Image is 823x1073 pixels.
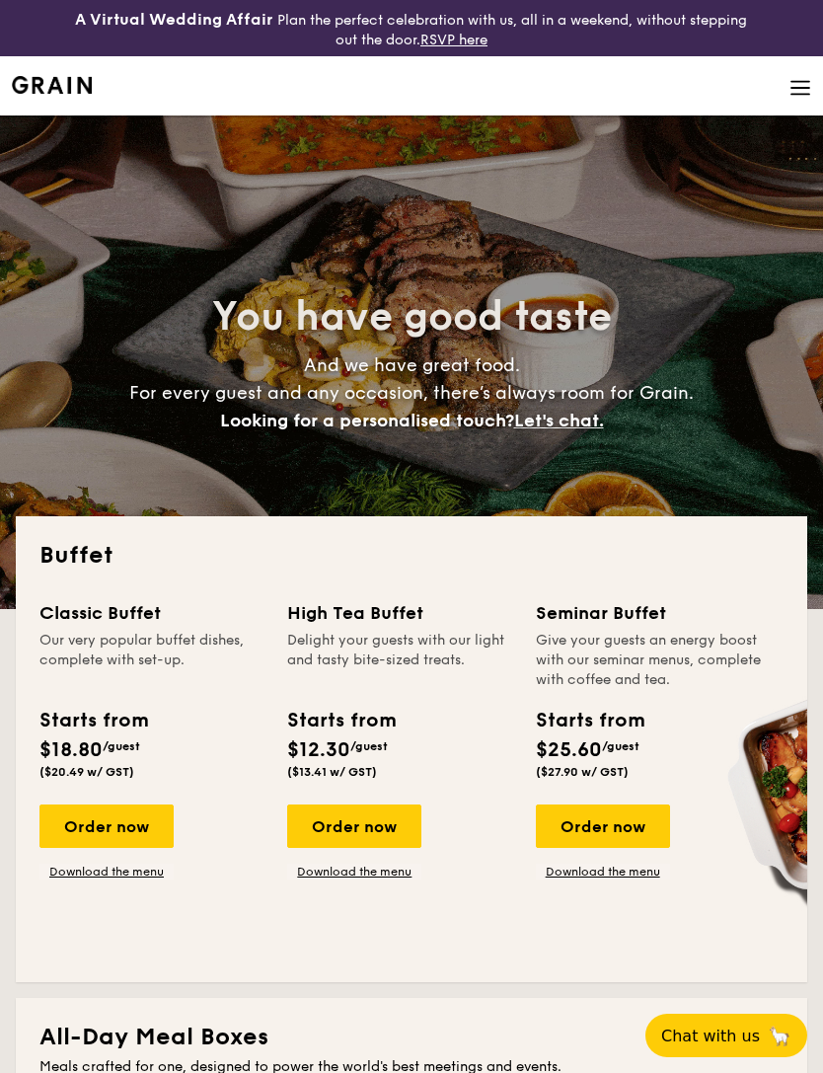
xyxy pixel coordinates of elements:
[420,32,487,48] a: RSVP here
[39,706,144,735] div: Starts from
[768,1025,791,1047] span: 🦙
[129,354,694,431] span: And we have great food. For every guest and any occasion, there’s always room for Grain.
[39,738,103,762] span: $18.80
[789,77,811,99] img: icon-hamburger-menu.db5d7e83.svg
[39,765,134,779] span: ($20.49 w/ GST)
[220,410,514,431] span: Looking for a personalised touch?
[287,599,511,627] div: High Tea Buffet
[103,739,140,753] span: /guest
[39,805,174,848] div: Order now
[287,864,421,880] a: Download the menu
[536,631,767,690] div: Give your guests an energy boost with our seminar menus, complete with coffee and tea.
[39,599,263,627] div: Classic Buffet
[39,1022,784,1053] h2: All-Day Meal Boxes
[536,738,602,762] span: $25.60
[287,805,421,848] div: Order now
[287,738,350,762] span: $12.30
[536,805,670,848] div: Order now
[212,293,612,341] span: You have good taste
[12,76,92,94] img: Grain
[536,599,767,627] div: Seminar Buffet
[287,631,511,690] div: Delight your guests with our light and tasty bite-sized treats.
[39,864,174,880] a: Download the menu
[39,540,784,572] h2: Buffet
[39,631,263,690] div: Our very popular buffet dishes, complete with set-up.
[287,706,392,735] div: Starts from
[536,864,670,880] a: Download the menu
[12,76,92,94] a: Logotype
[69,8,755,48] div: Plan the perfect celebration with us, all in a weekend, without stepping out the door.
[661,1027,760,1045] span: Chat with us
[536,706,643,735] div: Starts from
[350,739,388,753] span: /guest
[514,410,604,431] span: Let's chat.
[536,765,629,779] span: ($27.90 w/ GST)
[75,8,273,32] h4: A Virtual Wedding Affair
[602,739,639,753] span: /guest
[645,1014,807,1057] button: Chat with us🦙
[287,765,377,779] span: ($13.41 w/ GST)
